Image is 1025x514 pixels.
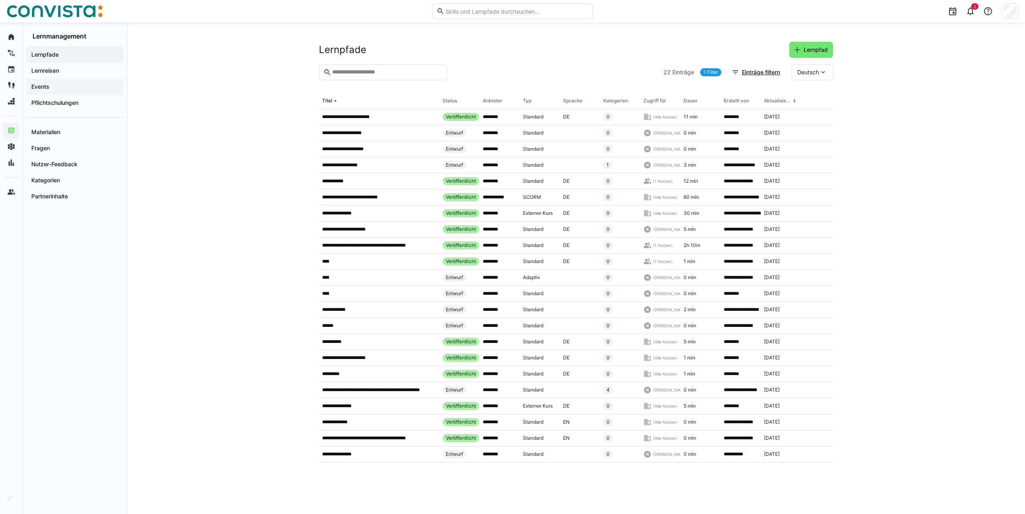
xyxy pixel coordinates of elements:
span: Einträge [672,68,694,76]
span: 3 min [684,162,696,168]
span: Einträge filtern [741,68,781,76]
span: (Alle Nutzer) [653,403,678,409]
span: 0 min [684,387,696,393]
span: Standard [523,130,543,136]
span: [DATE] [764,339,780,345]
span: [DATE] [764,210,780,216]
span: (Alle Nutzer) [653,114,678,120]
div: Status [443,98,457,104]
span: 0 [606,419,610,425]
span: Standard [523,371,543,377]
span: (1 Nutzer) [653,178,673,184]
span: Veröffentlicht [446,419,476,425]
span: Veröffentlicht [446,355,476,361]
span: ([PERSON_NAME]) [653,307,690,312]
span: 0 min [684,451,696,457]
span: 5 min [684,403,696,409]
span: 0 [606,403,610,409]
span: DE [563,339,570,345]
span: 0 [606,451,610,457]
h2: Lernpfade [319,44,366,56]
span: 0 [606,274,610,281]
span: Veröffentlicht [446,226,476,233]
span: 0 [606,355,610,361]
span: [DATE] [764,371,780,377]
span: Externer Kurs [523,403,553,409]
span: (Alle Nutzer) [653,355,678,361]
span: ([PERSON_NAME]) [653,130,690,136]
span: [DATE] [764,306,780,313]
span: Standard [523,387,543,393]
span: DE [563,403,570,409]
span: ([PERSON_NAME]) [653,226,690,232]
span: Standard [523,242,543,249]
span: 1 [606,162,609,168]
span: Veröffentlicht [446,114,476,120]
span: Veröffentlicht [446,210,476,216]
span: 2 [974,4,976,9]
span: Standard [523,178,543,184]
span: [DATE] [764,387,780,393]
span: [DATE] [764,403,780,409]
span: DE [563,114,570,120]
span: 0 [606,258,610,265]
span: Veröffentlicht [446,371,476,377]
span: [DATE] [764,322,780,329]
span: 0 [606,242,610,249]
span: Entwurf [446,274,463,281]
input: Skills und Lernpfade durchsuchen… [445,8,588,15]
span: 0 min [684,274,696,281]
span: SCORM [523,194,541,200]
span: [DATE] [764,178,780,184]
span: 0 [606,306,610,313]
span: Standard [523,322,543,329]
span: DE [563,194,570,200]
span: 0 [606,435,610,441]
span: Standard [523,419,543,425]
span: Entwurf [446,290,463,297]
span: 11 min [684,114,698,120]
span: 0 min [684,419,696,425]
span: Adaptiv [523,274,540,281]
span: [DATE] [764,451,780,457]
span: 5 min [684,339,696,345]
span: Veröffentlicht [446,194,476,200]
span: [DATE] [764,130,780,136]
span: Standard [523,451,543,457]
span: 5 min [684,226,696,233]
span: Standard [523,306,543,313]
span: [DATE] [764,114,780,120]
span: ([PERSON_NAME]) [653,323,690,328]
span: (1 Nutzer) [653,259,673,264]
div: Dauer [684,98,698,104]
span: Veröffentlicht [446,258,476,265]
span: Veröffentlicht [446,435,476,441]
span: DE [563,258,570,265]
div: Sprache [563,98,582,104]
div: Aktualisiert am [764,98,791,104]
span: EN [563,435,570,441]
span: Veröffentlicht [446,178,476,184]
span: 22 [664,68,671,76]
span: 0 [606,210,610,216]
span: Veröffentlicht [446,242,476,249]
span: EN [563,419,570,425]
span: (Alle Nutzer) [653,435,678,441]
span: Standard [523,339,543,345]
div: Zugriff für [643,98,666,104]
span: ([PERSON_NAME]) [653,387,690,393]
span: Standard [523,114,543,120]
span: Veröffentlicht [446,339,476,345]
button: Einträge filtern [727,64,785,80]
span: 0 [606,146,610,152]
span: (Alle Nutzer) [653,339,678,345]
span: Entwurf [446,387,463,393]
span: 0 min [684,322,696,329]
span: 0 [606,322,610,329]
span: 1 min [684,371,695,377]
span: Entwurf [446,306,463,313]
span: (1 Nutzer) [653,243,673,248]
span: Entwurf [446,130,463,136]
span: [DATE] [764,146,780,152]
span: DE [563,355,570,361]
